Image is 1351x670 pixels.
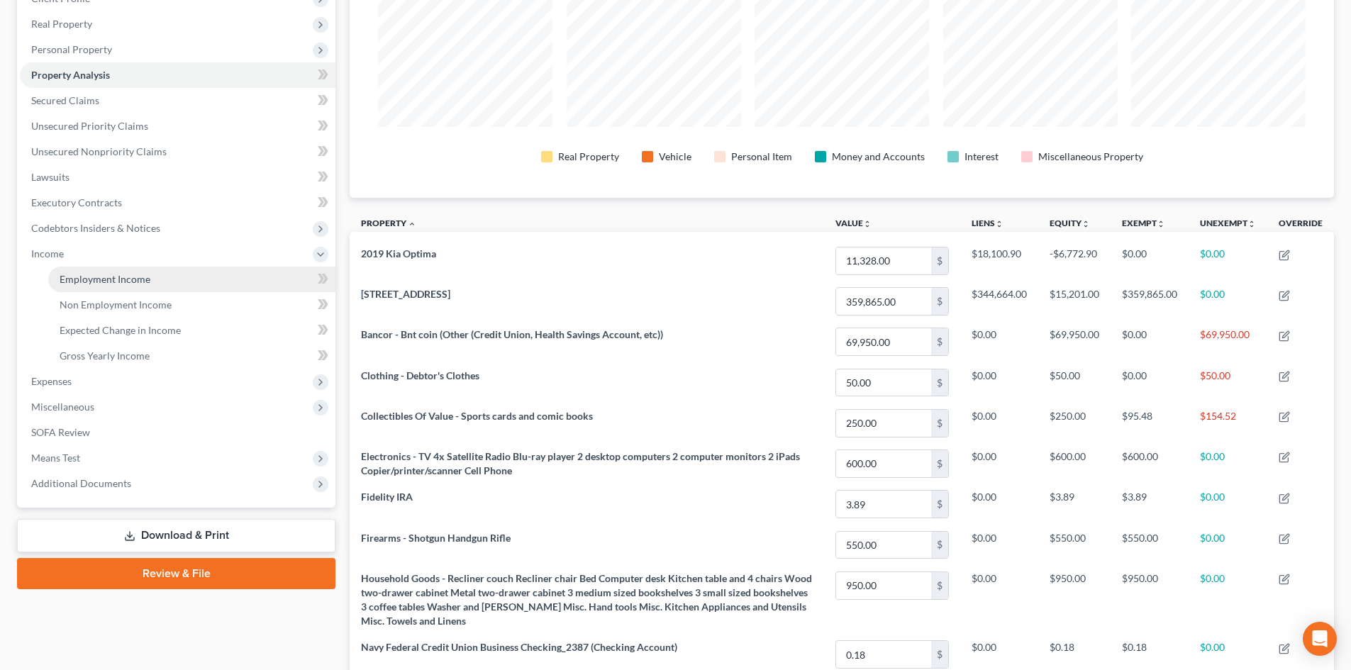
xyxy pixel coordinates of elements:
[1111,240,1189,281] td: $0.00
[361,328,663,340] span: Bancor - Bnt coin (Other (Credit Union, Health Savings Account, etc))
[836,641,931,668] input: 0.00
[1189,403,1267,443] td: $154.52
[836,491,931,518] input: 0.00
[1111,484,1189,525] td: $3.89
[1189,443,1267,484] td: $0.00
[31,18,92,30] span: Real Property
[1189,362,1267,403] td: $50.00
[31,196,122,208] span: Executory Contracts
[1303,622,1337,656] div: Open Intercom Messenger
[1111,565,1189,634] td: $950.00
[1157,220,1165,228] i: unfold_more
[31,426,90,438] span: SOFA Review
[31,69,110,81] span: Property Analysis
[361,218,416,228] a: Property expand_less
[832,150,925,164] div: Money and Accounts
[836,450,931,477] input: 0.00
[60,273,150,285] span: Employment Income
[17,558,335,589] a: Review & File
[361,410,593,422] span: Collectibles Of Value - Sports cards and comic books
[31,375,72,387] span: Expenses
[361,572,812,627] span: Household Goods - Recliner couch Recliner chair Bed Computer desk Kitchen table and 4 chairs Wood...
[931,328,948,355] div: $
[1082,220,1090,228] i: unfold_more
[836,532,931,559] input: 0.00
[20,139,335,164] a: Unsecured Nonpriority Claims
[1038,403,1111,443] td: $250.00
[48,292,335,318] a: Non Employment Income
[960,240,1038,281] td: $18,100.90
[1189,484,1267,525] td: $0.00
[835,218,872,228] a: Valueunfold_more
[659,150,691,164] div: Vehicle
[1200,218,1256,228] a: Unexemptunfold_more
[20,113,335,139] a: Unsecured Priority Claims
[1038,150,1143,164] div: Miscellaneous Property
[361,491,413,503] span: Fidelity IRA
[361,450,800,476] span: Electronics - TV 4x Satellite Radio Blu-ray player 2 desktop computers 2 computer monitors 2 iPad...
[361,532,511,544] span: Firearms - Shotgun Handgun Rifle
[60,324,181,336] span: Expected Change in Income
[1111,362,1189,403] td: $0.00
[361,641,677,653] span: Navy Federal Credit Union Business Checking_2387 (Checking Account)
[1189,240,1267,281] td: $0.00
[31,247,64,259] span: Income
[836,410,931,437] input: 0.00
[931,572,948,599] div: $
[863,220,872,228] i: unfold_more
[60,350,150,362] span: Gross Yearly Income
[960,362,1038,403] td: $0.00
[31,477,131,489] span: Additional Documents
[361,369,479,381] span: Clothing - Debtor's Clothes
[960,565,1038,634] td: $0.00
[1267,209,1334,241] th: Override
[60,298,172,311] span: Non Employment Income
[1038,484,1111,525] td: $3.89
[964,150,999,164] div: Interest
[1111,525,1189,565] td: $550.00
[20,88,335,113] a: Secured Claims
[836,572,931,599] input: 0.00
[931,369,948,396] div: $
[836,328,931,355] input: 0.00
[1038,525,1111,565] td: $550.00
[31,120,148,132] span: Unsecured Priority Claims
[31,222,160,234] span: Codebtors Insiders & Notices
[1111,443,1189,484] td: $600.00
[31,452,80,464] span: Means Test
[31,145,167,157] span: Unsecured Nonpriority Claims
[931,491,948,518] div: $
[1038,443,1111,484] td: $600.00
[1111,322,1189,362] td: $0.00
[361,288,450,300] span: [STREET_ADDRESS]
[1038,240,1111,281] td: -$6,772.90
[48,267,335,292] a: Employment Income
[995,220,1003,228] i: unfold_more
[1189,565,1267,634] td: $0.00
[960,484,1038,525] td: $0.00
[1111,403,1189,443] td: $95.48
[931,641,948,668] div: $
[20,420,335,445] a: SOFA Review
[1038,281,1111,322] td: $15,201.00
[1122,218,1165,228] a: Exemptunfold_more
[31,94,99,106] span: Secured Claims
[836,288,931,315] input: 0.00
[408,220,416,228] i: expand_less
[1189,525,1267,565] td: $0.00
[31,43,112,55] span: Personal Property
[931,450,948,477] div: $
[960,403,1038,443] td: $0.00
[1189,322,1267,362] td: $69,950.00
[1247,220,1256,228] i: unfold_more
[558,150,619,164] div: Real Property
[1038,565,1111,634] td: $950.00
[931,288,948,315] div: $
[931,532,948,559] div: $
[1050,218,1090,228] a: Equityunfold_more
[1038,362,1111,403] td: $50.00
[1111,281,1189,322] td: $359,865.00
[20,62,335,88] a: Property Analysis
[361,247,436,259] span: 2019 Kia Optima
[836,247,931,274] input: 0.00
